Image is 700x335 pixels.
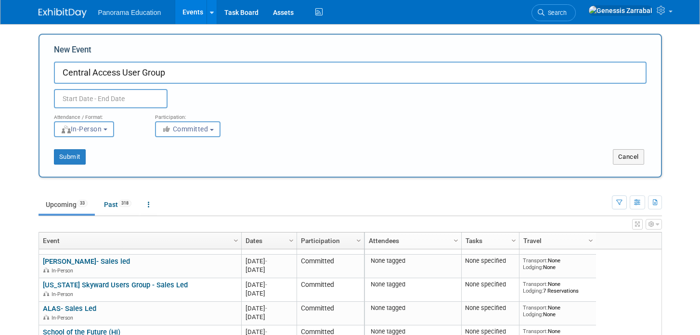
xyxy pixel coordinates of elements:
[286,232,297,247] a: Column Settings
[98,9,161,16] span: Panorama Education
[287,237,295,245] span: Column Settings
[531,4,576,21] a: Search
[118,200,131,207] span: 318
[587,237,595,245] span: Column Settings
[523,257,548,264] span: Transport:
[452,237,460,245] span: Column Settings
[43,268,49,272] img: In-Person Event
[297,278,364,302] td: Committed
[232,237,240,245] span: Column Settings
[355,237,363,245] span: Column Settings
[54,149,86,165] button: Submit
[43,304,96,313] a: ALAS- Sales Led
[297,255,364,278] td: Committed
[510,237,518,245] span: Column Settings
[466,232,513,249] a: Tasks
[246,281,292,289] div: [DATE]
[523,287,543,294] span: Lodging:
[43,257,130,266] a: [PERSON_NAME]- Sales led
[246,304,292,312] div: [DATE]
[523,257,592,271] div: None None
[43,232,235,249] a: Event
[613,149,644,165] button: Cancel
[52,315,76,321] span: In-Person
[369,232,455,249] a: Attendees
[54,121,114,137] button: In-Person
[523,328,548,335] span: Transport:
[61,125,102,133] span: In-Person
[588,5,653,16] img: Genessis Zarrabal
[246,289,292,297] div: [DATE]
[52,268,76,274] span: In-Person
[523,304,548,311] span: Transport:
[297,302,364,325] td: Committed
[77,200,88,207] span: 33
[231,232,241,247] a: Column Settings
[544,9,567,16] span: Search
[353,232,364,247] a: Column Settings
[43,291,49,296] img: In-Person Event
[54,62,647,84] input: Name of Trade Show / Conference
[368,304,457,312] div: None tagged
[52,291,76,297] span: In-Person
[465,281,515,288] div: None specified
[508,232,519,247] a: Column Settings
[246,313,292,321] div: [DATE]
[43,315,49,320] img: In-Person Event
[523,232,590,249] a: Travel
[301,232,358,249] a: Participation
[523,264,543,271] span: Lodging:
[246,257,292,265] div: [DATE]
[97,195,139,214] a: Past318
[265,281,267,288] span: -
[368,257,457,265] div: None tagged
[162,125,208,133] span: Committed
[43,281,188,289] a: [US_STATE] Skyward Users Group - Sales Led
[523,281,592,295] div: None 7 Reservations
[246,232,290,249] a: Dates
[265,258,267,265] span: -
[523,311,543,318] span: Lodging:
[523,304,592,318] div: None None
[54,89,168,108] input: Start Date - End Date
[54,108,141,121] div: Attendance / Format:
[54,44,91,59] label: New Event
[265,305,267,312] span: -
[155,108,242,121] div: Participation:
[368,281,457,288] div: None tagged
[155,121,220,137] button: Committed
[451,232,461,247] a: Column Settings
[39,8,87,18] img: ExhibitDay
[465,257,515,265] div: None specified
[585,232,596,247] a: Column Settings
[39,195,95,214] a: Upcoming33
[246,266,292,274] div: [DATE]
[523,281,548,287] span: Transport:
[465,304,515,312] div: None specified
